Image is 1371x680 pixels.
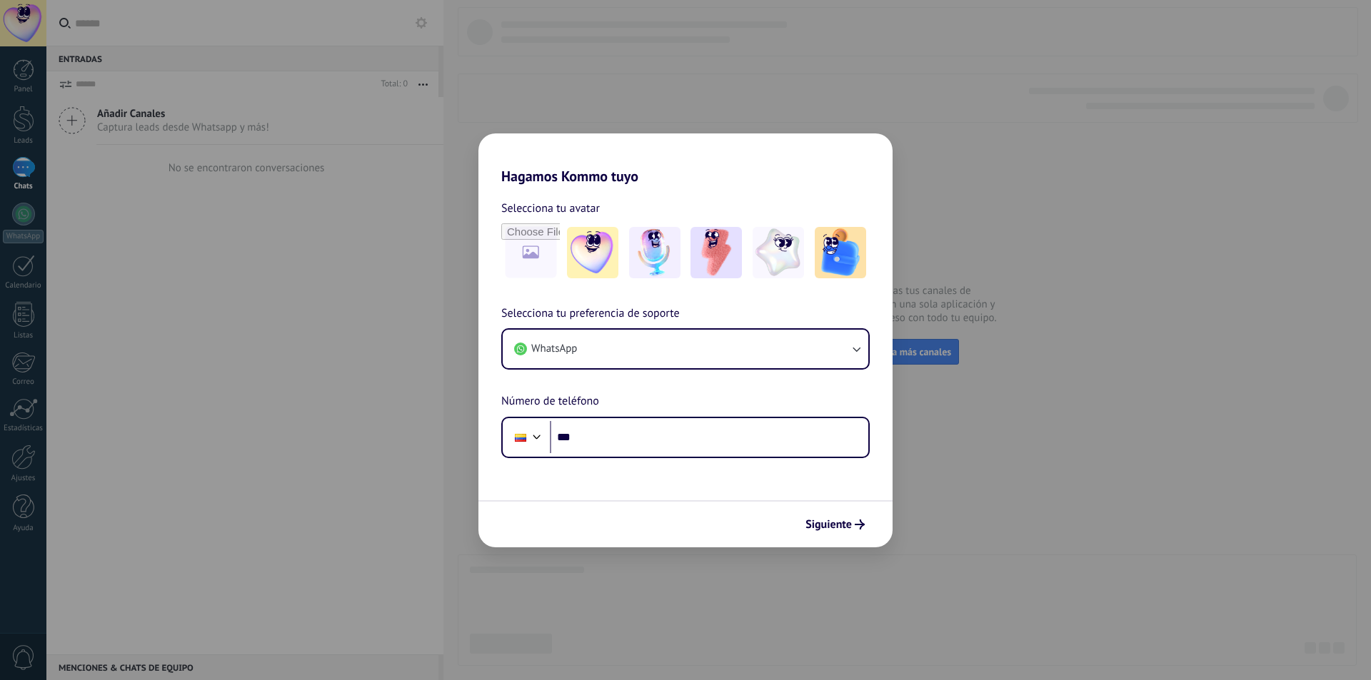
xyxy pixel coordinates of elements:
[531,342,577,356] span: WhatsApp
[799,512,871,537] button: Siguiente
[501,305,680,323] span: Selecciona tu preferencia de soporte
[690,227,742,278] img: -3.jpeg
[507,422,534,452] div: Colombia: + 57
[501,392,599,411] span: Número de teléfono
[753,227,804,278] img: -4.jpeg
[478,133,893,185] h2: Hagamos Kommo tuyo
[629,227,681,278] img: -2.jpeg
[567,227,618,278] img: -1.jpeg
[501,199,600,218] span: Selecciona tu avatar
[805,519,852,529] span: Siguiente
[815,227,866,278] img: -5.jpeg
[503,330,868,368] button: WhatsApp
